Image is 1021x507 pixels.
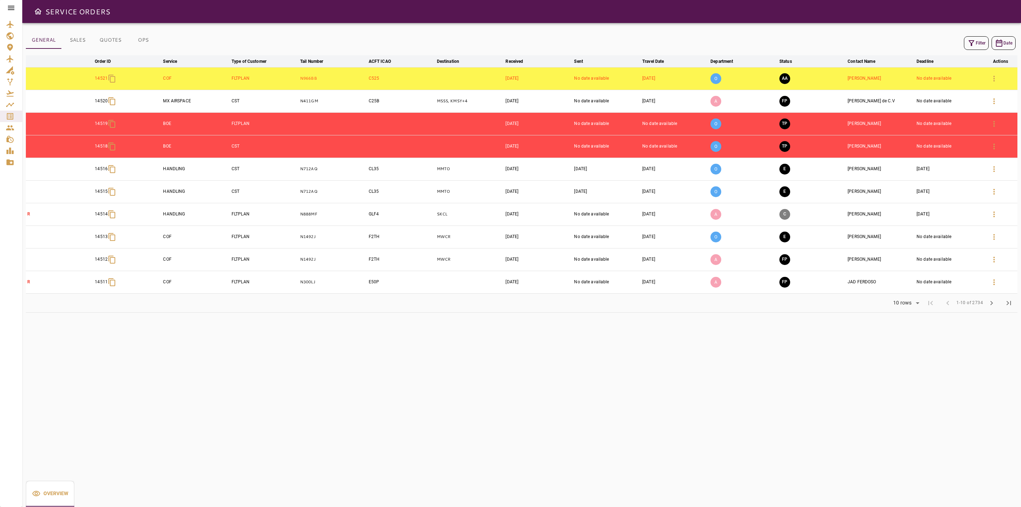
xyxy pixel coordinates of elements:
td: [DATE] [641,90,709,112]
span: Status [779,57,801,66]
td: FLTPLAN [230,225,299,248]
span: last_page [1004,299,1013,307]
button: Details [985,251,1003,268]
td: [DATE] [573,158,641,180]
td: [DATE] [504,135,573,158]
td: No date available [915,225,984,248]
td: [PERSON_NAME] [846,135,915,158]
p: 14519 [95,121,108,127]
div: 10 rows [889,298,922,308]
span: Type of Customer [232,57,276,66]
p: A [710,254,721,265]
td: [DATE] [573,180,641,203]
div: Status [779,57,792,66]
p: 14512 [95,256,108,262]
td: [PERSON_NAME] [846,112,915,135]
div: Type of Customer [232,57,266,66]
td: JAD FERDOSO [846,271,915,293]
td: [DATE] [504,203,573,225]
button: Details [985,115,1003,132]
td: [DATE] [641,158,709,180]
td: COF [162,225,230,248]
p: N411GM [300,98,366,104]
td: COF [162,271,230,293]
td: HANDLING [162,180,230,203]
td: [PERSON_NAME] [846,158,915,180]
p: N712AQ [300,189,366,195]
td: No date available [641,112,709,135]
button: Details [985,206,1003,223]
td: MX AIRSPACE [162,90,230,112]
p: 14514 [95,211,108,217]
td: [DATE] [641,248,709,271]
td: CST [230,135,299,158]
td: BOE [162,135,230,158]
td: FLTPLAN [230,112,299,135]
div: Deadline [917,57,933,66]
span: ACFT ICAO [369,57,400,66]
td: FLTPLAN [230,271,299,293]
span: Next Page [983,294,1000,312]
div: Tail Number [300,57,323,66]
td: [DATE] [641,180,709,203]
td: [DATE] [504,271,573,293]
button: Date [992,36,1016,50]
td: CST [230,180,299,203]
p: O [710,73,721,84]
p: A [710,96,721,107]
td: [DATE] [641,203,709,225]
td: No date available [915,135,984,158]
button: Filter [964,36,989,50]
button: Details [985,93,1003,110]
p: R [27,211,92,217]
td: No date available [573,90,641,112]
p: 14515 [95,189,108,195]
div: ACFT ICAO [369,57,391,66]
div: Contact Name [848,57,875,66]
div: Travel Date [642,57,664,66]
button: TRIP PREPARATION [779,141,790,152]
td: [DATE] [504,112,573,135]
td: No date available [915,67,984,90]
td: [DATE] [915,180,984,203]
p: O [710,232,721,242]
p: A [710,209,721,220]
button: Overview [26,481,74,507]
span: 1-10 of 2734 [956,299,983,307]
button: FINAL PREPARATION [779,96,790,107]
button: GENERAL [26,32,61,49]
td: [PERSON_NAME] [846,180,915,203]
button: EXECUTION [779,186,790,197]
span: Tail Number [300,57,332,66]
td: FLTPLAN [230,248,299,271]
span: Received [505,57,532,66]
td: No date available [573,271,641,293]
td: [DATE] [915,203,984,225]
p: O [710,186,721,197]
td: CL35 [367,158,435,180]
p: O [710,164,721,175]
button: Details [985,274,1003,291]
td: GLF4 [367,203,435,225]
td: [DATE] [641,67,709,90]
td: COF [162,67,230,90]
p: 14521 [95,75,108,82]
span: Order ID [95,57,120,66]
td: [DATE] [915,158,984,180]
td: [DATE] [504,67,573,90]
div: Sent [574,57,583,66]
p: 14511 [95,279,108,285]
td: [DATE] [641,225,709,248]
span: Destination [437,57,468,66]
td: CST [230,90,299,112]
p: MWCR [437,256,503,262]
td: No date available [573,225,641,248]
td: No date available [573,67,641,90]
p: N1492J [300,256,366,262]
td: [DATE] [504,248,573,271]
td: C25B [367,90,435,112]
p: N712AQ [300,166,366,172]
span: Travel Date [642,57,673,66]
button: Details [985,70,1003,87]
td: FLTPLAN [230,67,299,90]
